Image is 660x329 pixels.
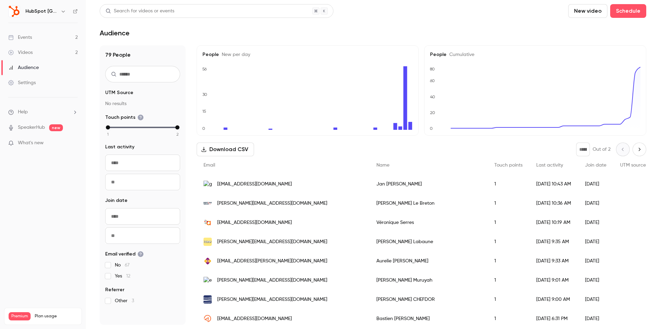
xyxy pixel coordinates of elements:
input: From [105,208,180,225]
div: [PERSON_NAME] CHEFDOR [370,290,487,309]
div: [DATE] [578,271,613,290]
h5: People [430,51,640,58]
div: [DATE] [578,194,613,213]
span: 1 [107,131,109,137]
div: [DATE] [578,174,613,194]
div: [DATE] 10:19 AM [529,213,578,232]
div: Aurelie [PERSON_NAME] [370,251,487,271]
img: observia-group.com [203,257,212,265]
img: guestway.io [203,181,212,188]
button: New video [568,4,607,18]
text: 60 [430,78,435,83]
span: new [49,124,63,131]
div: Search for videos or events [106,8,174,15]
span: UTM source [620,163,646,168]
div: [DATE] [578,213,613,232]
span: [PERSON_NAME][EMAIL_ADDRESS][DOMAIN_NAME] [217,238,327,246]
span: Touch points [494,163,522,168]
span: New per day [219,52,250,57]
span: Yes [115,273,130,280]
span: Join date [585,163,606,168]
input: From [105,155,180,171]
div: 1 [487,194,529,213]
div: Bastien [PERSON_NAME] [370,309,487,328]
div: Settings [8,79,36,86]
span: Touch points [105,114,144,121]
button: Schedule [610,4,646,18]
img: dial-once.com [203,315,212,323]
text: 30 [202,92,207,97]
span: Help [18,109,28,116]
div: [DATE] 9:33 AM [529,251,578,271]
span: UTM Source [105,89,133,96]
span: Email verified [105,251,144,258]
img: HubSpot France [9,6,20,17]
div: 1 [487,309,529,328]
span: [PERSON_NAME][EMAIL_ADDRESS][DOMAIN_NAME] [217,200,327,207]
text: 56 [202,67,207,71]
div: [DATE] 9:00 AM [529,290,578,309]
span: Last activity [536,163,563,168]
div: 1 [487,271,529,290]
span: 67 [125,263,130,268]
span: Premium [9,312,31,320]
div: Véronique Serres [370,213,487,232]
div: max [175,125,179,129]
li: help-dropdown-opener [8,109,78,116]
span: [EMAIL_ADDRESS][DOMAIN_NAME] [217,219,292,226]
p: No results [105,100,180,107]
span: Join date [105,197,128,204]
h5: People [202,51,413,58]
div: Jan [PERSON_NAME] [370,174,487,194]
div: Videos [8,49,33,56]
span: What's new [18,139,44,147]
span: [EMAIL_ADDRESS][DOMAIN_NAME] [217,315,292,322]
iframe: Noticeable Trigger [69,140,78,146]
text: 20 [430,110,435,115]
span: 3 [132,298,134,303]
span: Email [203,163,215,168]
button: Download CSV [197,143,254,156]
span: Plan usage [35,314,77,319]
span: 12 [126,274,130,279]
span: Name [376,163,389,168]
img: aneo.fr [203,218,212,227]
span: Last activity [105,144,134,150]
text: 0 [202,126,205,131]
img: exaion.com [203,277,212,284]
span: 2 [176,131,179,137]
img: moovency.com [203,295,212,304]
h6: HubSpot [GEOGRAPHIC_DATA] [25,8,58,15]
div: 1 [487,251,529,271]
input: To [105,227,180,244]
img: lefourgon.com [203,238,212,246]
span: [PERSON_NAME][EMAIL_ADDRESS][DOMAIN_NAME] [217,277,327,284]
div: [PERSON_NAME] Labaune [370,232,487,251]
div: [DATE] 9:01 AM [529,271,578,290]
h1: Audience [100,29,130,37]
div: [DATE] 10:36 AM [529,194,578,213]
span: Other [115,297,134,304]
span: Cumulative [447,52,474,57]
span: [EMAIL_ADDRESS][DOMAIN_NAME] [217,181,292,188]
span: No [115,262,130,269]
div: 1 [487,232,529,251]
div: 1 [487,213,529,232]
div: min [106,125,110,129]
text: 0 [430,126,433,131]
span: [PERSON_NAME][EMAIL_ADDRESS][DOMAIN_NAME] [217,296,327,303]
div: [DATE] [578,309,613,328]
h1: 79 People [105,51,180,59]
div: 1 [487,290,529,309]
div: Audience [8,64,39,71]
div: [DATE] 9:35 AM [529,232,578,251]
p: Out of 2 [593,146,610,153]
div: [DATE] [578,251,613,271]
div: [DATE] 6:31 PM [529,309,578,328]
span: Referrer [105,286,124,293]
input: To [105,174,180,190]
text: 15 [202,109,206,114]
text: 80 [430,67,435,71]
div: 1 [487,174,529,194]
div: [PERSON_NAME] Muruyah [370,271,487,290]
